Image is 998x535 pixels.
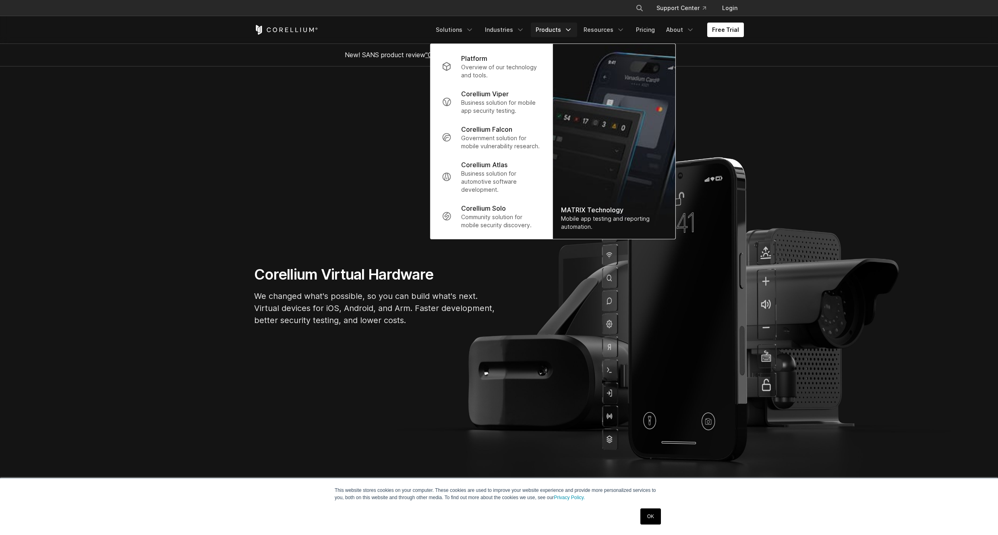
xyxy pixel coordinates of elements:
a: Platform Overview of our technology and tools. [435,49,548,84]
a: OK [640,508,661,525]
p: Community solution for mobile security discovery. [461,213,541,229]
a: Solutions [431,23,478,37]
a: Corellium Viper Business solution for mobile app security testing. [435,84,548,120]
div: MATRIX Technology [561,205,667,215]
a: Corellium Atlas Business solution for automotive software development. [435,155,548,199]
img: Matrix_WebNav_1x [553,44,675,239]
a: Support Center [650,1,712,15]
p: Business solution for automotive software development. [461,170,541,194]
a: Corellium Solo Community solution for mobile security discovery. [435,199,548,234]
span: New! SANS product review now available. [345,51,653,59]
p: We changed what's possible, so you can build what's next. Virtual devices for iOS, Android, and A... [254,290,496,326]
a: Privacy Policy. [554,495,585,500]
a: About [661,23,699,37]
p: Overview of our technology and tools. [461,63,541,79]
div: Mobile app testing and reporting automation. [561,215,667,231]
p: Government solution for mobile vulnerability research. [461,134,541,150]
p: Platform [461,54,487,63]
p: This website stores cookies on your computer. These cookies are used to improve your website expe... [335,487,663,501]
a: Products [531,23,577,37]
h1: Corellium Virtual Hardware [254,265,496,284]
div: Navigation Menu [431,23,744,37]
p: Corellium Falcon [461,124,512,134]
a: Free Trial [707,23,744,37]
p: Business solution for mobile app security testing. [461,99,541,115]
a: Corellium Falcon Government solution for mobile vulnerability research. [435,120,548,155]
a: Pricing [631,23,660,37]
a: Corellium Home [254,25,318,35]
a: Resources [579,23,629,37]
a: Login [716,1,744,15]
a: Industries [480,23,529,37]
p: Corellium Viper [461,89,509,99]
button: Search [632,1,647,15]
a: "Collaborative Mobile App Security Development and Analysis" [425,51,611,59]
a: MATRIX Technology Mobile app testing and reporting automation. [553,44,675,239]
div: Navigation Menu [626,1,744,15]
p: Corellium Atlas [461,160,507,170]
p: Corellium Solo [461,203,506,213]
